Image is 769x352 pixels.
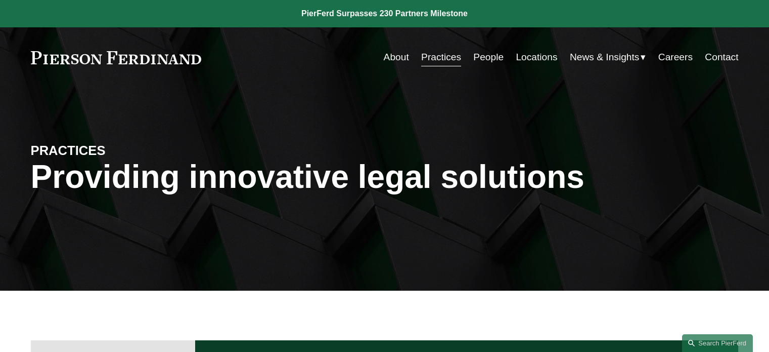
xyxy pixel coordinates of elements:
a: Locations [516,48,557,67]
a: About [384,48,409,67]
a: Careers [658,48,693,67]
h1: Providing innovative legal solutions [31,159,739,195]
a: Contact [705,48,738,67]
a: folder dropdown [570,48,646,67]
a: People [473,48,504,67]
a: Search this site [682,334,753,352]
span: News & Insights [570,49,640,66]
h4: PRACTICES [31,142,208,159]
a: Practices [421,48,461,67]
